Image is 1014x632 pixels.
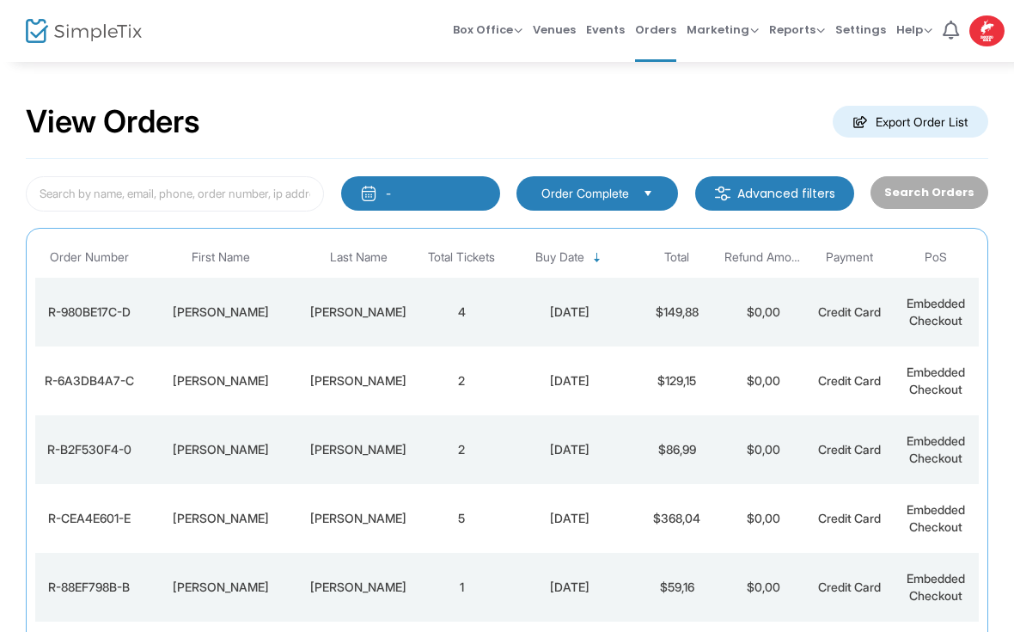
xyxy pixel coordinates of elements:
[330,250,388,265] span: Last Name
[720,415,806,484] td: $0,00
[586,8,625,52] span: Events
[634,278,720,347] td: $149,88
[509,304,629,321] div: 2025-08-16
[302,441,414,458] div: Boulet
[147,304,293,321] div: Jessica
[833,106,988,138] m-button: Export Order List
[147,372,293,390] div: Jérôme
[509,441,629,458] div: 2025-08-16
[720,347,806,415] td: $0,00
[720,237,806,278] th: Refund Amount
[147,441,293,458] div: Marlene
[418,237,504,278] th: Total Tickets
[907,571,965,603] span: Embedded Checkout
[302,304,414,321] div: Falardeau
[695,176,854,211] m-button: Advanced filters
[818,304,881,319] span: Credit Card
[634,553,720,622] td: $59,16
[541,185,629,202] span: Order Complete
[818,442,881,457] span: Credit Card
[302,579,414,596] div: NOEL
[418,347,504,415] td: 2
[634,347,720,415] td: $129,15
[907,365,965,396] span: Embedded Checkout
[634,237,720,278] th: Total
[302,372,414,390] div: Michaud
[907,433,965,465] span: Embedded Checkout
[636,184,660,203] button: Select
[302,510,414,527] div: Roy
[50,250,129,265] span: Order Number
[635,8,676,52] span: Orders
[818,511,881,525] span: Credit Card
[826,250,873,265] span: Payment
[818,580,881,594] span: Credit Card
[418,278,504,347] td: 4
[907,502,965,534] span: Embedded Checkout
[341,176,500,211] button: -
[634,484,720,553] td: $368,04
[925,250,947,265] span: PoS
[418,553,504,622] td: 1
[147,579,293,596] div: JESSICA
[720,484,806,553] td: $0,00
[818,373,881,388] span: Credit Card
[590,251,604,265] span: Sortable
[418,484,504,553] td: 5
[535,250,584,265] span: Buy Date
[386,185,391,202] div: -
[835,8,886,52] span: Settings
[509,510,629,527] div: 2025-08-16
[40,441,138,458] div: R-B2F530F4-0
[26,176,324,212] input: Search by name, email, phone, order number, ip address, or last 4 digits of card
[896,21,932,38] span: Help
[533,8,576,52] span: Venues
[687,21,759,38] span: Marketing
[40,579,138,596] div: R-88EF798B-B
[192,250,250,265] span: First Name
[509,372,629,390] div: 2025-08-16
[360,185,377,202] img: monthly
[147,510,293,527] div: Nicolas
[40,304,138,321] div: R-980BE17C-D
[40,372,138,390] div: R-6A3DB4A7-C
[40,510,138,527] div: R-CEA4E601-E
[720,553,806,622] td: $0,00
[720,278,806,347] td: $0,00
[769,21,825,38] span: Reports
[26,103,200,141] h2: View Orders
[453,21,522,38] span: Box Office
[907,296,965,328] span: Embedded Checkout
[714,185,731,202] img: filter
[634,415,720,484] td: $86,99
[418,415,504,484] td: 2
[509,579,629,596] div: 2025-08-16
